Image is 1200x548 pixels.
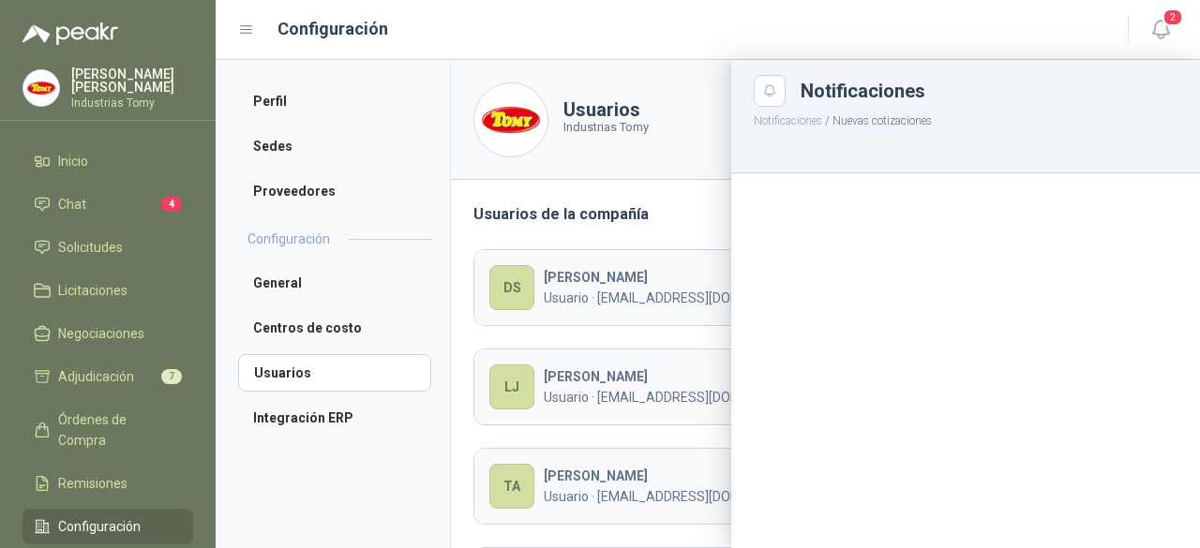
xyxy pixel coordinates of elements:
[22,316,193,351] a: Negociaciones
[71,97,193,109] p: Industrias Tomy
[161,369,182,384] span: 7
[22,466,193,501] a: Remisiones
[22,509,193,544] a: Configuración
[58,323,144,344] span: Negociaciones
[22,22,118,45] img: Logo peakr
[58,194,86,215] span: Chat
[22,186,193,222] a: Chat4
[161,197,182,212] span: 4
[22,143,193,179] a: Inicio
[22,402,193,458] a: Órdenes de Compra
[22,359,193,394] a: Adjudicación7
[58,237,123,258] span: Solicitudes
[58,473,127,494] span: Remisiones
[277,16,388,42] h1: Configuración
[58,366,134,387] span: Adjudicación
[58,151,88,171] span: Inicio
[801,81,1177,100] div: Notificaciones
[22,273,193,308] a: Licitaciones
[58,516,141,537] span: Configuración
[23,70,59,106] img: Company Logo
[58,280,127,301] span: Licitaciones
[754,114,822,127] button: Notificaciones
[22,230,193,265] a: Solicitudes
[731,107,1200,130] p: / Nuevas cotizaciones
[754,75,786,107] button: Close
[71,67,193,94] p: [PERSON_NAME] [PERSON_NAME]
[58,409,175,451] span: Órdenes de Compra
